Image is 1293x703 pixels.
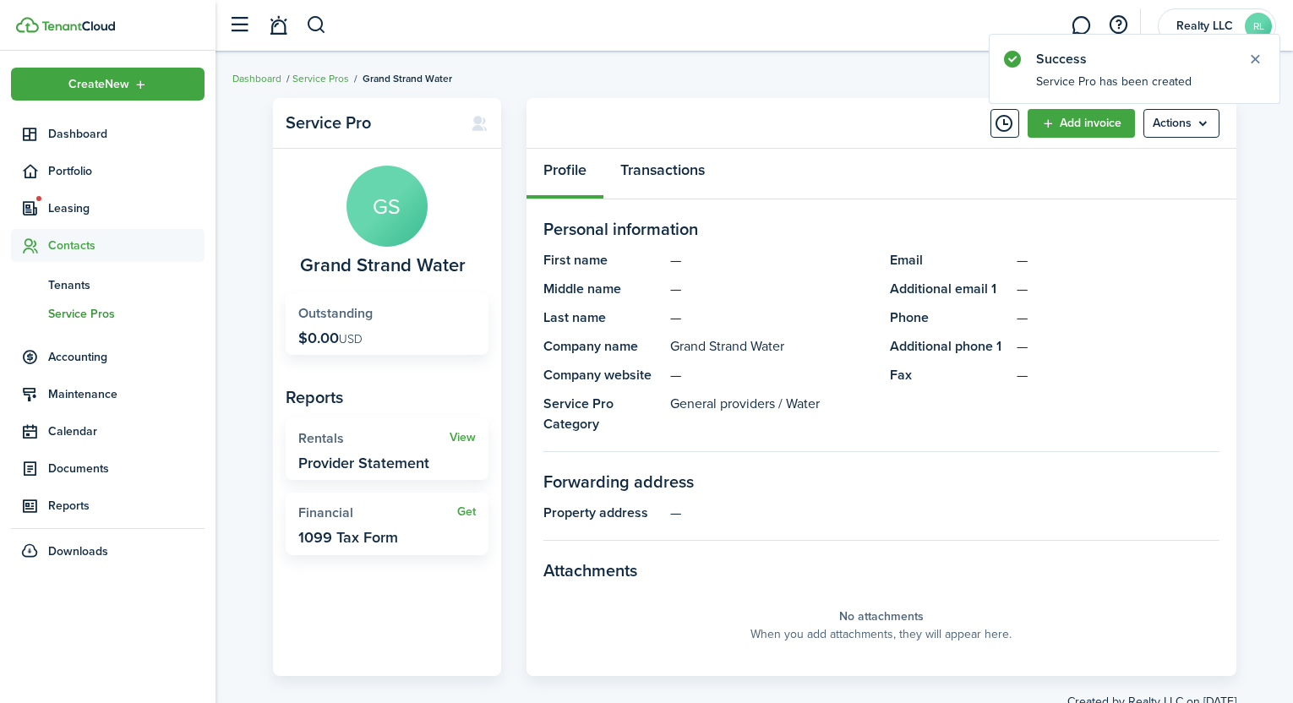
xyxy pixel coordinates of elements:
[1170,20,1238,32] span: Realty LLC
[890,336,1008,357] panel-main-title: Additional phone 1
[670,279,873,299] panel-main-description: —
[890,365,1008,385] panel-main-title: Fax
[990,109,1019,138] button: Timeline
[16,17,39,33] img: TenantCloud
[262,4,294,47] a: Notifications
[1036,49,1230,69] notify-title: Success
[300,255,466,276] span: Grand Strand Water
[890,279,1008,299] panel-main-title: Additional email 1
[670,503,1219,523] panel-main-description: —
[48,542,108,560] span: Downloads
[48,237,205,254] span: Contacts
[543,216,1219,242] panel-main-section-title: Personal information
[232,71,281,86] a: Dashboard
[1143,109,1219,138] button: Open menu
[1243,47,1267,71] button: Close notify
[11,68,205,101] button: Open menu
[48,348,205,366] span: Accounting
[11,117,205,150] a: Dashboard
[306,11,327,40] button: Search
[1028,109,1135,138] a: Add invoice
[543,336,662,357] panel-main-title: Company name
[298,529,398,546] widget-stats-description: 1099 Tax Form
[543,308,662,328] panel-main-title: Last name
[48,422,205,440] span: Calendar
[670,336,873,357] panel-main-description: Grand Strand Water
[48,199,205,217] span: Leasing
[292,71,349,86] a: Service Pros
[339,330,363,348] span: USD
[543,503,662,523] panel-main-title: Property address
[543,365,662,385] panel-main-title: Company website
[11,270,205,299] a: Tenants
[48,125,205,143] span: Dashboard
[450,431,476,444] a: View
[543,279,662,299] panel-main-title: Middle name
[750,625,1012,643] panel-main-placeholder-description: When you add attachments, they will appear here.
[670,308,873,328] panel-main-description: —
[298,431,450,446] widget-stats-title: Rentals
[11,299,205,328] a: Service Pros
[298,303,373,323] span: Outstanding
[48,276,205,294] span: Tenants
[670,394,873,434] panel-main-description: General providers / Water
[48,497,205,515] span: Reports
[223,9,255,41] button: Open sidebar
[286,113,454,133] panel-main-title: Service Pro
[48,162,205,180] span: Portfolio
[543,469,1219,494] panel-main-section-title: Forwarding address
[298,505,457,520] widget-stats-title: Financial
[670,365,873,385] panel-main-description: —
[48,385,205,403] span: Maintenance
[286,384,488,410] panel-main-subtitle: Reports
[1245,13,1272,40] avatar-text: RL
[543,250,662,270] panel-main-title: First name
[603,149,722,199] a: Transactions
[346,166,428,247] avatar-text: GS
[1065,4,1097,47] a: Messaging
[48,305,205,323] span: Service Pros
[670,250,873,270] panel-main-description: —
[298,330,363,346] p: $0.00
[1017,365,1219,385] panel-main-description: —
[1143,109,1219,138] menu-btn: Actions
[990,73,1279,103] notify-body: Service Pro has been created
[457,505,476,519] a: Get
[363,71,452,86] span: Grand Strand Water
[298,455,429,471] widget-stats-description: Provider Statement
[890,308,1008,328] panel-main-title: Phone
[11,489,205,522] a: Reports
[41,21,115,31] img: TenantCloud
[543,558,1219,583] panel-main-section-title: Attachments
[1104,11,1132,40] button: Open resource center
[890,250,1008,270] panel-main-title: Email
[48,460,205,477] span: Documents
[839,608,924,625] panel-main-placeholder-title: No attachments
[543,394,662,434] panel-main-title: Service Pro Category
[68,79,129,90] span: Create New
